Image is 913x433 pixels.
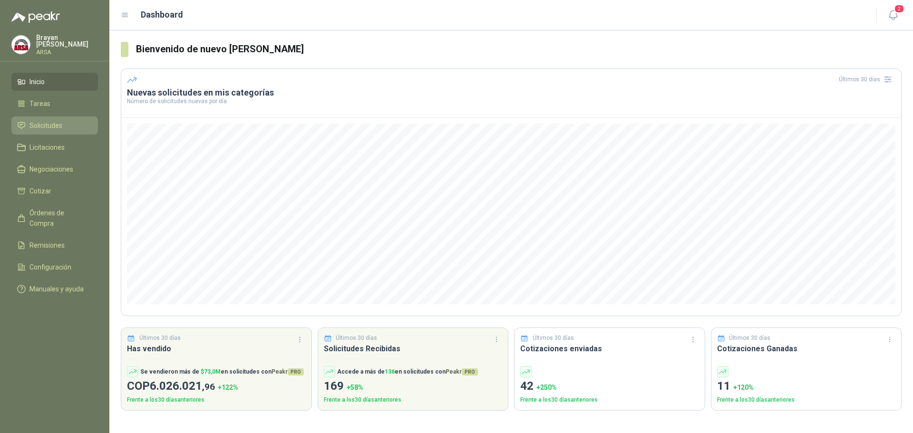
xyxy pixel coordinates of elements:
a: Cotizar [11,182,98,200]
button: 2 [884,7,902,24]
span: Manuales y ayuda [29,284,84,294]
span: + 250 % [536,384,557,391]
h1: Dashboard [141,8,183,21]
a: Manuales y ayuda [11,280,98,298]
p: Se vendieron más de en solicitudes con [140,367,304,376]
span: + 122 % [218,384,238,391]
p: Últimos 30 días [139,334,181,343]
span: + 58 % [347,384,363,391]
h3: Cotizaciones enviadas [520,343,699,355]
span: Inicio [29,77,45,87]
a: Solicitudes [11,116,98,135]
p: Frente a los 30 días anteriores [717,395,896,404]
span: PRO [462,368,478,375]
a: Inicio [11,73,98,91]
span: 6.026.021 [150,379,215,393]
span: Solicitudes [29,120,62,131]
p: Frente a los 30 días anteriores [520,395,699,404]
p: Número de solicitudes nuevas por día [127,98,895,104]
img: Company Logo [12,36,30,54]
span: Cotizar [29,186,51,196]
a: Remisiones [11,236,98,254]
a: Órdenes de Compra [11,204,98,232]
a: Configuración [11,258,98,276]
span: Negociaciones [29,164,73,174]
p: Frente a los 30 días anteriores [324,395,503,404]
span: Configuración [29,262,71,272]
p: Accede a más de en solicitudes con [337,367,478,376]
span: Remisiones [29,240,65,250]
span: Tareas [29,98,50,109]
p: 169 [324,377,503,395]
img: Logo peakr [11,11,60,23]
span: PRO [288,368,304,375]
p: Frente a los 30 días anteriores [127,395,306,404]
span: + 120 % [733,384,754,391]
span: 2 [894,4,904,13]
p: COP [127,377,306,395]
a: Licitaciones [11,138,98,156]
span: Órdenes de Compra [29,208,89,229]
h3: Has vendido [127,343,306,355]
span: Licitaciones [29,142,65,153]
p: Últimos 30 días [336,334,377,343]
span: $ 73,0M [201,368,221,375]
p: 42 [520,377,699,395]
h3: Nuevas solicitudes en mis categorías [127,87,895,98]
p: Últimos 30 días [533,334,574,343]
p: Brayan [PERSON_NAME] [36,34,98,48]
p: 11 [717,377,896,395]
span: 136 [385,368,395,375]
a: Tareas [11,95,98,113]
span: ,96 [202,381,215,392]
span: Peakr [446,368,478,375]
h3: Cotizaciones Ganadas [717,343,896,355]
p: Últimos 30 días [729,334,770,343]
h3: Solicitudes Recibidas [324,343,503,355]
h3: Bienvenido de nuevo [PERSON_NAME] [136,42,902,57]
a: Negociaciones [11,160,98,178]
span: Peakr [272,368,304,375]
div: Últimos 30 días [839,72,895,87]
p: ARSA [36,49,98,55]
